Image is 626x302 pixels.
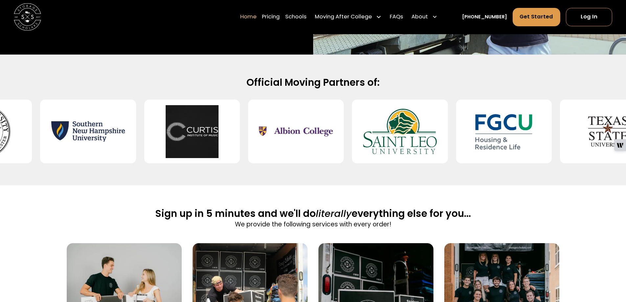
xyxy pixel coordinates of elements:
h2: Official Moving Partners of: [94,76,532,89]
div: Moving After College [312,8,384,27]
a: Schools [285,8,307,27]
img: Albion College [259,105,333,158]
a: Pricing [262,8,280,27]
img: Curtis Institute of Music [155,105,229,158]
h2: Sign up in 5 minutes and we'll do everything else for you... [155,207,471,220]
span: literally [316,207,352,220]
a: FAQs [390,8,403,27]
img: Southern New Hampshire University [51,105,125,158]
div: About [411,13,428,21]
img: Florida Gulf Coast University [467,105,541,158]
a: [PHONE_NUMBER] [462,13,507,21]
img: Storage Scholars main logo [14,3,41,31]
p: We provide the following services with every order! [155,220,471,229]
a: Log In [566,8,612,26]
a: Home [240,8,257,27]
div: About [409,8,440,27]
div: Moving After College [315,13,372,21]
img: Saint Leo University [363,105,437,158]
a: Get Started [513,8,561,26]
